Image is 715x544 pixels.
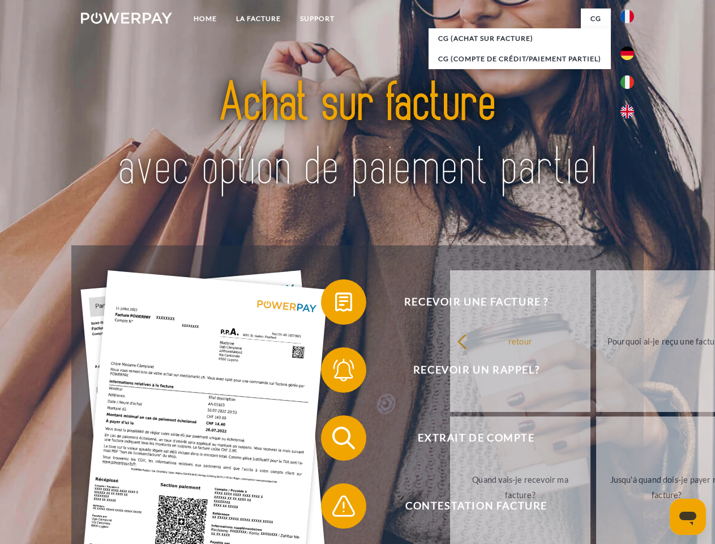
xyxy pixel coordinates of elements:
button: Extrait de compte [321,415,615,461]
div: retour [457,333,584,348]
img: en [620,105,634,118]
button: Recevoir une facture ? [321,279,615,325]
a: CG (achat sur facture) [429,28,611,49]
a: Home [184,8,226,29]
button: Recevoir un rappel? [321,347,615,393]
a: LA FACTURE [226,8,290,29]
a: CG (Compte de crédit/paiement partiel) [429,49,611,69]
img: title-powerpay_fr.svg [108,54,607,217]
iframe: Bouton de lancement de la fenêtre de messagerie [670,499,706,535]
img: it [620,75,634,89]
div: Quand vais-je recevoir ma facture? [457,472,584,503]
img: qb_warning.svg [329,492,358,520]
img: qb_bell.svg [329,356,358,384]
img: logo-powerpay-white.svg [81,12,172,24]
a: Support [290,8,344,29]
img: fr [620,10,634,23]
a: CG [581,8,611,29]
button: Contestation Facture [321,483,615,529]
img: qb_search.svg [329,424,358,452]
img: de [620,46,634,60]
img: qb_bill.svg [329,288,358,316]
